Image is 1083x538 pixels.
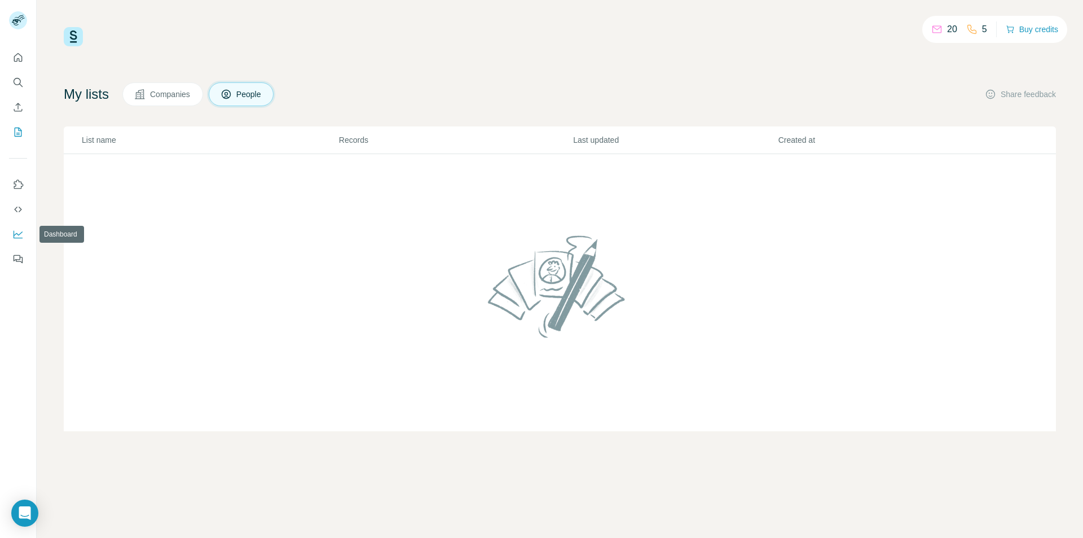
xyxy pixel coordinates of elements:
[9,97,27,117] button: Enrich CSV
[947,23,957,36] p: 20
[573,134,777,146] p: Last updated
[9,174,27,195] button: Use Surfe on LinkedIn
[483,226,637,347] img: No lists found
[9,122,27,142] button: My lists
[150,89,191,100] span: Companies
[982,23,987,36] p: 5
[64,27,83,46] img: Surfe Logo
[11,500,38,527] div: Open Intercom Messenger
[9,249,27,269] button: Feedback
[339,134,572,146] p: Records
[236,89,262,100] span: People
[778,134,982,146] p: Created at
[9,72,27,93] button: Search
[82,134,338,146] p: List name
[985,89,1056,100] button: Share feedback
[9,199,27,220] button: Use Surfe API
[1006,21,1058,37] button: Buy credits
[64,85,109,103] h4: My lists
[9,224,27,244] button: Dashboard
[9,47,27,68] button: Quick start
